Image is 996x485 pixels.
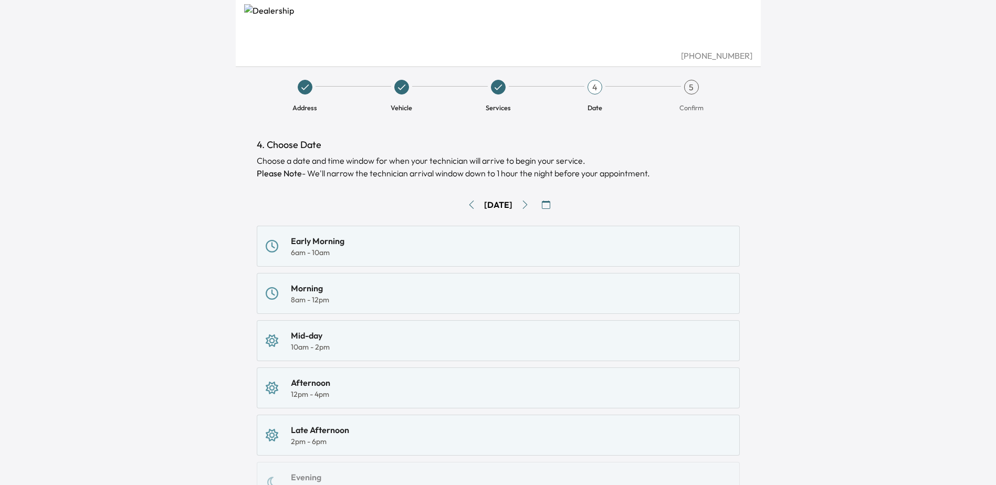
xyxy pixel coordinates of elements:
span: Date [588,103,602,112]
div: Late Afternoon [291,424,349,436]
div: 12pm - 4pm [291,389,330,399]
div: Early Morning [291,235,344,247]
span: Confirm [679,103,704,112]
div: 6am - 10am [291,247,344,258]
div: Mid-day [291,329,330,342]
div: 8am - 12pm [291,294,329,305]
div: Choose a date and time window for when your technician will arrive to begin your service. [257,154,740,180]
div: 10am - 2pm [291,342,330,352]
img: Dealership [244,4,752,49]
span: Services [486,103,511,112]
div: [DATE] [484,198,512,211]
span: Address [292,103,317,112]
div: Morning [291,282,329,294]
div: [PHONE_NUMBER] [244,49,752,62]
b: Please Note [257,168,302,178]
p: - We'll narrow the technician arrival window down to 1 hour the night before your appointment. [257,167,740,180]
button: Go to previous day [463,196,480,213]
div: 2pm - 6pm [291,436,349,447]
div: 5 [684,80,699,94]
div: Afternoon [291,376,330,389]
button: Go to next day [517,196,533,213]
div: 4 [588,80,602,94]
span: Vehicle [391,103,412,112]
h1: 4. Choose Date [257,138,740,152]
